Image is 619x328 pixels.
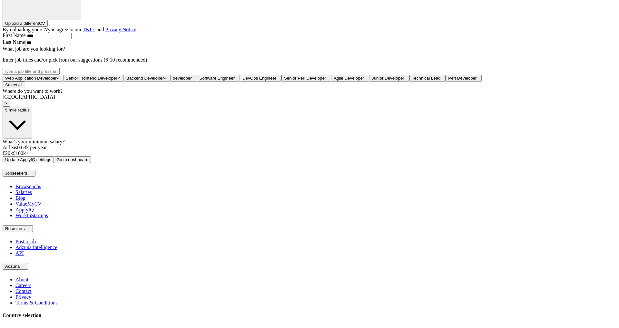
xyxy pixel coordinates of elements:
span: × [5,101,8,106]
div: [GEOGRAPHIC_DATA] [3,94,616,100]
button: Technical Lead [409,75,446,82]
label: Where do you want to work? [3,88,63,94]
a: WorkInStartups [15,213,48,218]
label: What's your minimum salary? [3,139,65,144]
a: API [15,250,24,256]
span: Technical Lead [412,76,441,81]
button: Select all [3,82,25,88]
span: £ 100 k+ [13,150,29,156]
a: Privacy [15,294,31,300]
span: developer [173,76,192,81]
button: Go to dashboard [54,156,91,163]
p: Enter job titles and/or pick from our suggestions (6-10 recommended) [3,57,616,63]
button: Backend Developer✓ [124,75,170,82]
img: toggle icon [26,227,30,230]
span: ✓ [164,76,167,81]
a: Terms & Conditions [15,300,57,305]
label: First Name [3,33,26,38]
span: £ 63k [18,145,29,150]
span: Jobseekers [5,171,27,176]
a: ValueMyCV [15,201,42,207]
button: Web Application Developer✓ [3,75,63,82]
button: Update ApplyIQ settings [3,156,54,163]
span: Perl Developer [448,76,477,81]
button: developer [170,75,197,82]
span: At least [3,145,18,150]
a: Contact [15,288,32,294]
span: Agile Developer [334,76,364,81]
img: toggle icon [28,172,33,175]
span: Backend Developer [126,76,164,81]
span: Junior Developer [372,76,404,81]
span: £ 20 k [3,150,13,156]
a: Careers [15,283,31,288]
div: By uploading your CV you agree to our and . [3,27,616,33]
span: Adzuna [5,264,20,269]
span: Senior Perl Developer [284,76,326,81]
a: Post a job [15,239,36,244]
button: Senior Frontend Developer✓ [63,75,124,82]
button: Agile Developer [331,75,369,82]
a: Browse jobs [15,184,41,189]
a: Privacy Notice [105,27,136,32]
button: DevOps Engineer [240,75,281,82]
a: Blog [15,195,25,201]
a: Adzuna Intelligence [15,245,57,250]
input: Type a job title and press enter [3,68,60,75]
a: T&Cs [83,27,95,32]
span: Software Engineer [200,76,235,81]
button: Senior Perl Developer [281,75,331,82]
label: What job are you looking for? [3,46,65,52]
span: ✓ [57,76,60,81]
button: × [3,100,10,107]
button: Perl Developer [446,75,482,82]
button: 5 mile radius [3,107,32,139]
button: Junior Developer [369,75,409,82]
a: ApplyIQ [15,207,34,212]
button: Upload a differentCV [3,20,48,27]
span: 5 mile radius [5,108,30,112]
span: Recruiters [5,226,25,231]
span: ✓ [117,76,121,81]
span: DevOps Engineer [242,76,276,81]
img: toggle icon [21,265,25,268]
a: Salaries [15,189,32,195]
span: per year [30,145,47,150]
a: About [15,277,28,282]
label: Last Name [3,39,25,45]
button: Software Engineer [197,75,240,82]
h4: Country selection [3,313,616,318]
span: Senior Frontend Developer [66,76,117,81]
span: Web Application Developer [5,76,57,81]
